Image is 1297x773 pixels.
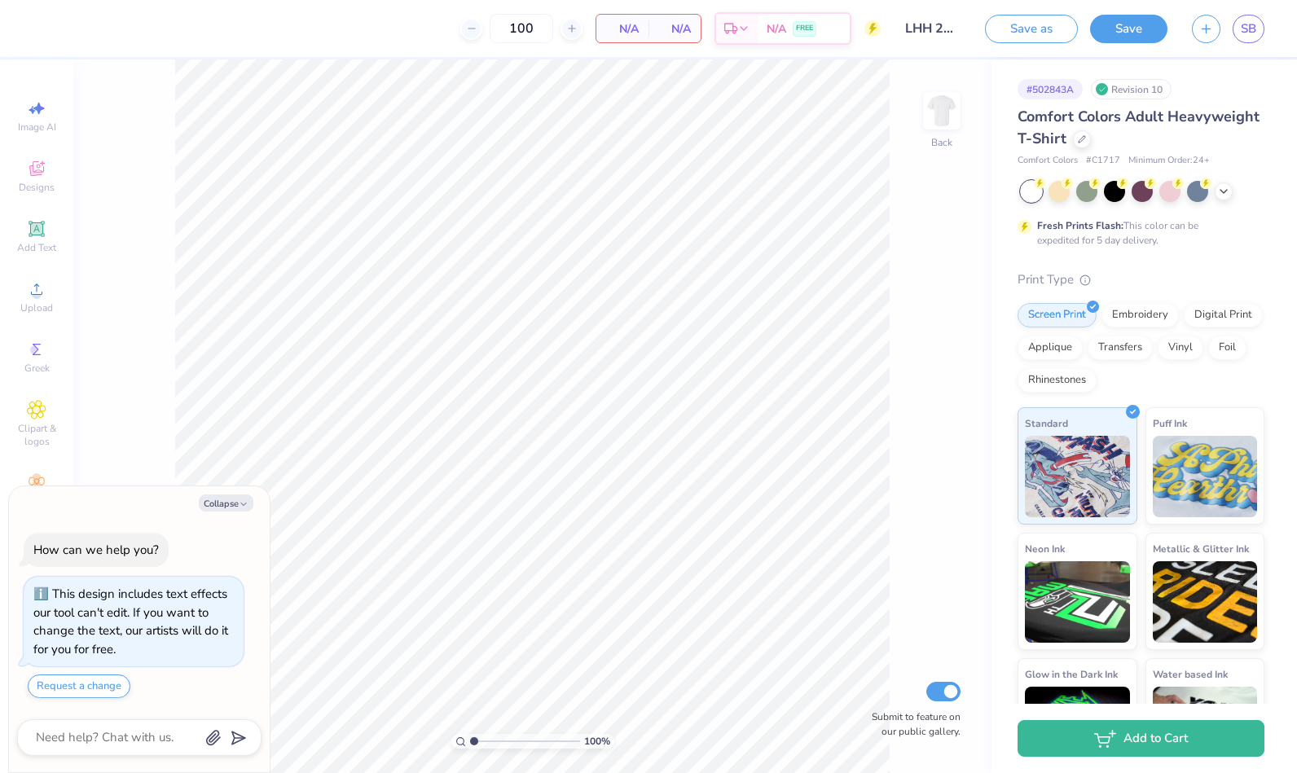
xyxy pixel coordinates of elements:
[796,23,813,34] span: FREE
[1128,154,1210,168] span: Minimum Order: 24 +
[1025,561,1130,643] img: Neon Ink
[1153,561,1258,643] img: Metallic & Glitter Ink
[1153,540,1249,557] span: Metallic & Glitter Ink
[606,20,639,37] span: N/A
[20,301,53,314] span: Upload
[28,674,130,698] button: Request a change
[17,241,56,254] span: Add Text
[1018,720,1264,757] button: Add to Cart
[1088,336,1153,360] div: Transfers
[33,542,159,558] div: How can we help you?
[658,20,691,37] span: N/A
[1158,336,1203,360] div: Vinyl
[19,181,55,194] span: Designs
[24,362,50,375] span: Greek
[1037,219,1123,232] strong: Fresh Prints Flash:
[584,734,610,749] span: 100 %
[18,121,56,134] span: Image AI
[1153,415,1187,432] span: Puff Ink
[1208,336,1246,360] div: Foil
[1025,687,1130,768] img: Glow in the Dark Ink
[1153,687,1258,768] img: Water based Ink
[1018,336,1083,360] div: Applique
[1018,154,1078,168] span: Comfort Colors
[1233,15,1264,43] a: SB
[893,12,973,45] input: Untitled Design
[1025,665,1118,683] span: Glow in the Dark Ink
[1025,436,1130,517] img: Standard
[931,135,952,150] div: Back
[1025,540,1065,557] span: Neon Ink
[8,422,65,448] span: Clipart & logos
[199,494,253,512] button: Collapse
[1090,15,1167,43] button: Save
[1018,79,1083,99] div: # 502843A
[1025,415,1068,432] span: Standard
[33,586,228,657] div: This design includes text effects our tool can't edit. If you want to change the text, our artist...
[1184,303,1263,327] div: Digital Print
[1101,303,1179,327] div: Embroidery
[925,94,958,127] img: Back
[1153,665,1228,683] span: Water based Ink
[1018,368,1097,393] div: Rhinestones
[1086,154,1120,168] span: # C1717
[1241,20,1256,38] span: SB
[1018,270,1264,289] div: Print Type
[1018,303,1097,327] div: Screen Print
[1153,436,1258,517] img: Puff Ink
[767,20,786,37] span: N/A
[490,14,553,43] input: – –
[863,709,961,739] label: Submit to feature on our public gallery.
[1091,79,1172,99] div: Revision 10
[1037,218,1238,248] div: This color can be expedited for 5 day delivery.
[1018,107,1260,148] span: Comfort Colors Adult Heavyweight T-Shirt
[985,15,1078,43] button: Save as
